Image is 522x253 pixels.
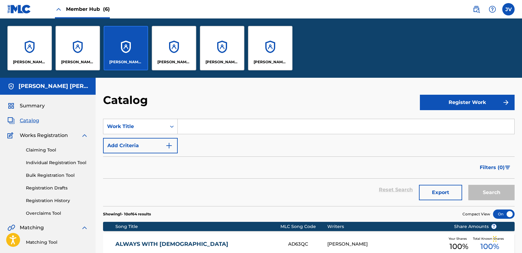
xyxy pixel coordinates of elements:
[26,185,88,191] a: Registration Drafts
[473,236,506,241] span: Total Known Shares
[280,223,327,230] div: MLC Song Code
[7,102,45,110] a: SummarySummary
[103,119,515,206] form: Search Form
[26,197,88,204] a: Registration History
[107,123,163,130] div: Work Title
[327,241,445,248] div: [PERSON_NAME]
[115,241,280,248] a: ALWAYS WITH [DEMOGRAPHIC_DATA]
[476,160,515,175] button: Filters (0)
[7,102,15,110] img: Summary
[103,6,110,12] span: (6)
[81,224,88,231] img: expand
[104,26,148,70] a: Accounts[PERSON_NAME] [PERSON_NAME]
[491,223,522,253] div: Widget de chat
[470,3,483,15] a: Public Search
[7,117,15,124] img: Catalog
[26,147,88,153] a: Claiming Tool
[7,224,15,231] img: Matching
[56,26,100,70] a: Accounts[PERSON_NAME] Yahasir [PERSON_NAME]
[254,59,287,65] p: Luis samuel Bastardo Gonzalez
[489,6,496,13] img: help
[473,6,480,13] img: search
[493,230,497,248] div: Arrastrar
[7,117,39,124] a: CatalogCatalog
[81,132,88,139] img: expand
[7,5,31,14] img: MLC Logo
[19,83,88,90] h5: JORGE VÁZQUEZ GUERRA
[7,132,15,139] img: Works Registration
[449,236,469,241] span: Your Shares
[115,223,280,230] div: Song Title
[502,3,515,15] div: User Menu
[26,239,88,246] a: Matching Tool
[103,93,151,107] h2: Catalog
[505,163,522,212] iframe: Resource Center
[205,59,239,65] p: Kevin Noriel Dominguez Duran
[109,59,143,65] p: JORGE VÁZQUEZ GUERRA
[480,164,505,171] span: Filters ( 0 )
[61,59,95,65] p: David Yahasir Ornelas Carreño
[20,102,45,110] span: Summary
[26,172,88,179] a: Bulk Registration Tool
[20,224,44,231] span: Matching
[20,132,68,139] span: Works Registration
[157,59,191,65] p: Julio Cesar Inclan Lopez
[103,211,151,217] p: Showing 1 - 10 of 64 results
[454,223,497,230] span: Share Amounts
[7,26,52,70] a: Accounts[PERSON_NAME] [PERSON_NAME]
[152,26,196,70] a: Accounts[PERSON_NAME] [PERSON_NAME]
[288,241,327,248] div: AD63QC
[7,83,15,90] img: Accounts
[55,6,62,13] img: Close
[66,6,110,13] span: Member Hub
[462,211,490,217] span: Compact View
[20,117,39,124] span: Catalog
[480,241,499,252] span: 100 %
[165,142,173,149] img: 9d2ae6d4665cec9f34b9.svg
[26,210,88,217] a: Overclaims Tool
[248,26,292,70] a: Accounts[PERSON_NAME] [PERSON_NAME]
[502,99,510,106] img: f7272a7cc735f4ea7f67.svg
[103,138,178,153] button: Add Criteria
[486,3,499,15] div: Help
[420,95,515,110] button: Register Work
[491,223,522,253] iframe: Chat Widget
[449,241,468,252] span: 100 %
[327,223,445,230] div: Writers
[13,59,47,65] p: ALEXIS EMMANUEL HERNANDEZ
[200,26,244,70] a: Accounts[PERSON_NAME] [PERSON_NAME]
[419,185,462,200] button: Export
[26,160,88,166] a: Individual Registration Tool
